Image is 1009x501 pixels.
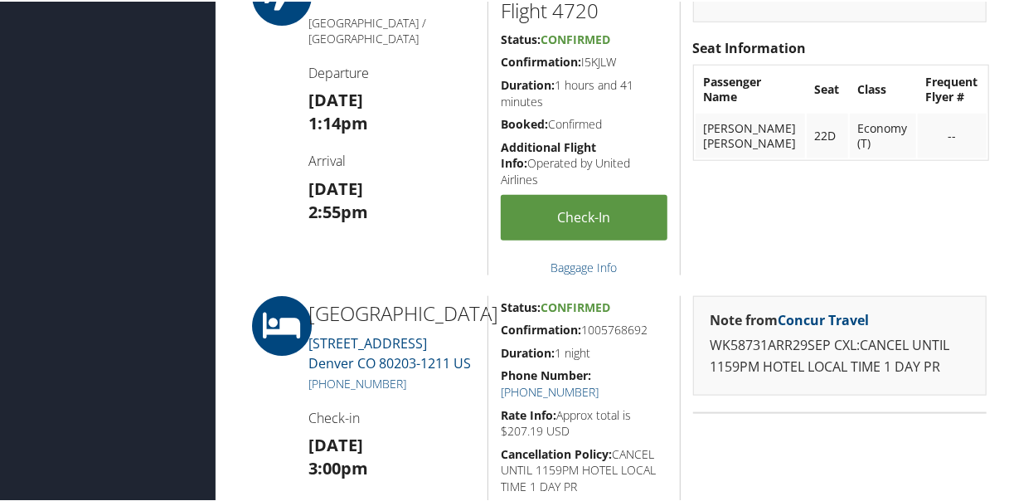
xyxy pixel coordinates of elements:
strong: Booked: [501,114,548,130]
h4: Check-in [308,407,475,426]
strong: Phone Number: [501,366,591,382]
a: [STREET_ADDRESS]Denver CO 80203-1211 US [308,333,471,371]
strong: Duration: [501,75,555,91]
strong: [DATE] [308,176,363,198]
h5: I5KJLW [501,52,667,69]
th: Frequent Flyer # [918,66,987,110]
th: Passenger Name [696,66,805,110]
strong: Rate Info: [501,406,556,421]
td: 22D [807,112,848,157]
th: Seat [807,66,848,110]
h5: Approx total is $207.19 USD [501,406,667,438]
h4: Arrival [308,150,475,168]
strong: 3:00pm [308,455,368,478]
h5: 1005768692 [501,320,667,337]
strong: [DATE] [308,432,363,455]
strong: 1:14pm [308,110,368,133]
strong: Confirmation: [501,52,581,68]
td: Economy (T) [850,112,916,157]
strong: Status: [501,298,541,314]
h4: Departure [308,62,475,80]
strong: Note from [711,309,870,328]
a: Baggage Info [551,258,617,274]
strong: Confirmation: [501,320,581,336]
a: Concur Travel [779,309,870,328]
strong: Additional Flight Info: [501,138,596,170]
strong: Status: [501,30,541,46]
div: -- [926,127,978,142]
a: [PHONE_NUMBER] [308,374,406,390]
span: Confirmed [541,298,610,314]
strong: 2:55pm [308,199,368,221]
h5: CANCEL UNTIL 1159PM HOTEL LOCAL TIME 1 DAY PR [501,445,667,494]
strong: Seat Information [693,37,807,56]
strong: Duration: [501,343,555,359]
strong: [DATE] [308,87,363,109]
h5: 1 night [501,343,667,360]
span: Confirmed [541,30,610,46]
h5: Confirmed [501,114,667,131]
p: WK58731ARR29SEP CXL:CANCEL UNTIL 1159PM HOTEL LOCAL TIME 1 DAY PR [711,333,969,376]
h5: 1 hours and 41 minutes [501,75,667,108]
th: Class [850,66,916,110]
h5: Operated by United Airlines [501,138,667,187]
strong: Cancellation Policy: [501,445,612,460]
td: [PERSON_NAME] [PERSON_NAME] [696,112,805,157]
h5: [GEOGRAPHIC_DATA] / [GEOGRAPHIC_DATA] [308,13,475,46]
h2: [GEOGRAPHIC_DATA] [308,298,475,326]
a: Check-in [501,193,667,239]
a: [PHONE_NUMBER] [501,382,599,398]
